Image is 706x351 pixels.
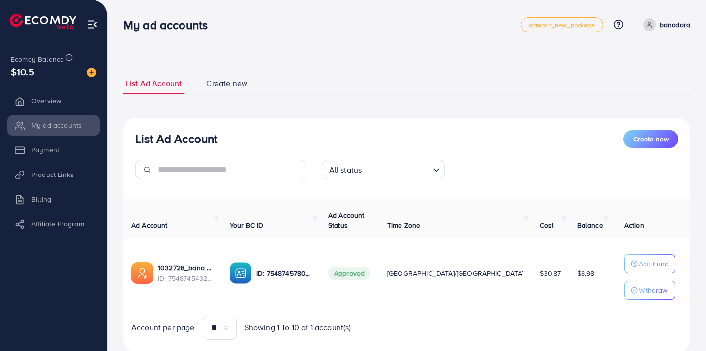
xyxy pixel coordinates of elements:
[624,281,675,300] button: Withdraw
[577,220,603,230] span: Balance
[158,263,214,283] div: <span class='underline'>1032728_bana dor ad account 1_1757579407255</span></br>7548745432170184711
[529,22,595,28] span: adreach_new_package
[328,211,365,230] span: Ad Account Status
[158,273,214,283] span: ID: 7548745432170184711
[123,18,215,32] h3: My ad accounts
[577,268,595,278] span: $8.98
[230,262,251,284] img: ic-ba-acc.ded83a64.svg
[158,263,214,273] a: 1032728_bana dor ad account 1_1757579407255
[387,220,420,230] span: Time Zone
[624,220,644,230] span: Action
[206,78,247,89] span: Create new
[131,220,168,230] span: Ad Account
[521,17,603,32] a: adreach_new_package
[387,268,524,278] span: [GEOGRAPHIC_DATA]/[GEOGRAPHIC_DATA]
[11,54,64,64] span: Ecomdy Balance
[327,163,364,177] span: All status
[131,262,153,284] img: ic-ads-acc.e4c84228.svg
[623,130,678,148] button: Create new
[256,267,312,279] p: ID: 7548745780125483025
[10,14,76,29] img: logo
[540,220,554,230] span: Cost
[624,254,675,273] button: Add Fund
[230,220,264,230] span: Your BC ID
[126,78,182,89] span: List Ad Account
[245,322,351,333] span: Showing 1 To 10 of 1 account(s)
[660,19,690,31] p: banadora
[87,19,98,30] img: menu
[639,18,690,31] a: banadora
[633,134,669,144] span: Create new
[11,65,34,79] span: $10.5
[365,161,429,177] input: Search for option
[135,132,217,146] h3: List Ad Account
[639,258,669,270] p: Add Fund
[540,268,561,278] span: $30.87
[131,322,195,333] span: Account per page
[328,267,370,280] span: Approved
[639,284,667,296] p: Withdraw
[322,160,445,179] div: Search for option
[87,68,96,77] img: image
